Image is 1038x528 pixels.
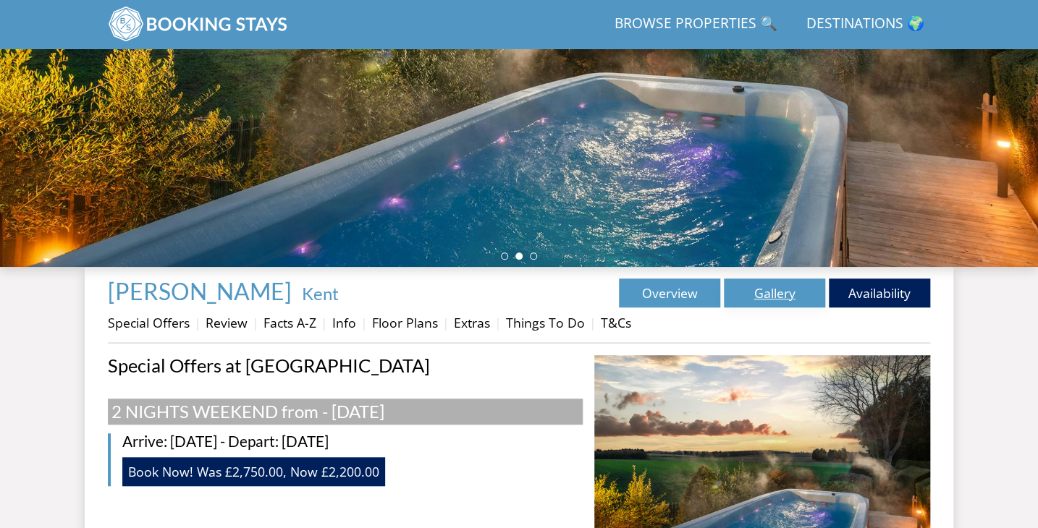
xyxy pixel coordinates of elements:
a: Floor Plans [372,314,438,331]
span: - [296,283,339,304]
a: Book Now! Was £2,750.00, Now £2,200.00 [122,457,385,485]
a: Kent [302,283,339,304]
h2: 2 NIGHTS WEEKEND from - [DATE] [108,399,583,425]
a: Extras [454,314,490,331]
a: Overview [619,278,720,307]
a: Availability [829,278,930,307]
a: Gallery [724,278,825,307]
h2: Special Offers at [GEOGRAPHIC_DATA] [108,355,583,375]
a: Destinations 🌍 [801,8,930,41]
a: [PERSON_NAME] [108,277,296,305]
a: Info [332,314,356,331]
a: Facts A-Z [263,314,316,331]
img: BookingStays [108,6,289,42]
a: T&Cs [601,314,631,331]
a: Review [206,314,248,331]
h3: Arrive: [DATE] - Depart: [DATE] [122,433,583,450]
a: Browse Properties 🔍 [609,8,783,41]
a: Special Offers [108,314,190,331]
a: Things To Do [506,314,585,331]
span: [PERSON_NAME] [108,277,292,305]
